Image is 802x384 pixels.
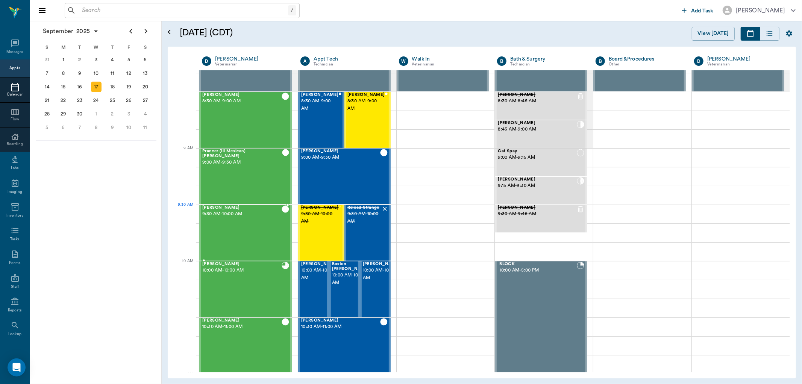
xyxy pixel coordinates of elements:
[301,318,380,323] span: [PERSON_NAME]
[498,210,577,218] span: 9:30 AM - 9:45 AM
[332,272,370,287] span: 10:00 AM - 10:30 AM
[301,210,339,225] span: 9:30 AM - 10:00 AM
[58,68,68,79] div: Monday, September 8, 2025
[329,261,360,317] div: CHECKED_OUT, 10:00 AM - 10:30 AM
[42,68,52,79] div: Sunday, September 7, 2025
[124,122,134,133] div: Friday, October 10, 2025
[298,92,344,148] div: CHECKED_OUT, 8:30 AM - 9:00 AM
[42,82,52,92] div: Sunday, September 14, 2025
[202,267,282,274] span: 10:00 AM - 10:30 AM
[495,148,587,176] div: NOT_CONFIRMED, 9:00 AM - 9:15 AM
[498,154,577,161] span: 9:00 AM - 9:15 AM
[736,6,785,15] div: [PERSON_NAME]
[412,61,486,68] div: Veterinarian
[55,42,72,53] div: M
[91,95,102,106] div: Wednesday, September 24, 2025
[174,257,193,276] div: 10 AM
[8,358,26,376] div: Open Intercom Messenger
[8,331,21,337] div: Lookup
[301,323,380,331] span: 10:30 AM - 11:00 AM
[180,27,377,39] h5: [DATE] (CDT)
[42,122,52,133] div: Sunday, October 5, 2025
[9,260,20,266] div: Forms
[140,122,150,133] div: Saturday, October 11, 2025
[140,95,150,106] div: Saturday, September 27, 2025
[360,261,391,317] div: CHECKED_OUT, 10:00 AM - 10:30 AM
[202,93,282,97] span: [PERSON_NAME]
[39,24,103,39] button: September2025
[679,3,717,17] button: Add Task
[298,261,329,317] div: CHECKED_OUT, 10:00 AM - 10:30 AM
[215,55,289,63] a: [PERSON_NAME]
[347,210,381,225] span: 9:30 AM - 10:00 AM
[694,56,703,66] div: D
[347,97,385,112] span: 8:30 AM - 9:00 AM
[498,182,577,190] span: 9:15 AM - 9:30 AM
[363,267,400,282] span: 10:00 AM - 10:30 AM
[498,93,577,97] span: [PERSON_NAME]
[498,121,577,126] span: [PERSON_NAME]
[301,262,339,267] span: [PERSON_NAME]
[107,109,118,119] div: Thursday, October 2, 2025
[202,56,211,66] div: D
[298,205,344,261] div: NO_SHOW, 9:30 AM - 10:00 AM
[74,122,85,133] div: Tuesday, October 7, 2025
[91,109,102,119] div: Wednesday, October 1, 2025
[8,189,22,195] div: Imaging
[137,42,153,53] div: S
[498,97,577,105] span: 8:30 AM - 8:45 AM
[140,82,150,92] div: Saturday, September 20, 2025
[495,176,587,205] div: CHECKED_IN, 9:15 AM - 9:30 AM
[35,3,50,18] button: Close drawer
[42,109,52,119] div: Sunday, September 28, 2025
[124,82,134,92] div: Friday, September 19, 2025
[42,55,52,65] div: Sunday, August 31, 2025
[301,149,380,154] span: [PERSON_NAME]
[609,55,683,63] a: Board &Procedures
[596,56,605,66] div: B
[692,27,735,41] button: View [DATE]
[58,109,68,119] div: Monday, September 29, 2025
[11,165,19,171] div: Labs
[344,205,391,261] div: NO_SHOW, 9:30 AM - 10:00 AM
[288,5,296,15] div: /
[140,109,150,119] div: Saturday, October 4, 2025
[124,95,134,106] div: Friday, September 26, 2025
[510,61,584,68] div: Technician
[88,42,105,53] div: W
[202,159,282,166] span: 9:00 AM - 9:30 AM
[347,205,381,210] span: Reload Strange
[91,122,102,133] div: Wednesday, October 8, 2025
[42,95,52,106] div: Sunday, September 21, 2025
[332,262,370,272] span: Boston [PERSON_NAME]
[344,92,391,148] div: CHECKED_OUT, 8:30 AM - 9:00 AM
[79,5,288,16] input: Search
[301,97,339,112] span: 8:30 AM - 9:00 AM
[74,55,85,65] div: Tuesday, September 2, 2025
[124,109,134,119] div: Friday, October 3, 2025
[301,93,339,97] span: [PERSON_NAME]
[707,61,781,68] div: Veterinarian
[123,24,138,39] button: Previous page
[707,55,781,63] a: [PERSON_NAME]
[498,205,577,210] span: [PERSON_NAME]
[495,205,587,233] div: CANCELED, 9:30 AM - 9:45 AM
[75,26,91,36] span: 2025
[498,126,577,133] span: 8:45 AM - 9:00 AM
[58,55,68,65] div: Monday, September 1, 2025
[498,149,577,154] span: Cat Spay
[498,177,577,182] span: [PERSON_NAME]
[138,24,153,39] button: Next page
[140,55,150,65] div: Saturday, September 6, 2025
[91,82,102,92] div: Today, Wednesday, September 17, 2025
[6,213,23,219] div: Inventory
[314,61,388,68] div: Technician
[107,95,118,106] div: Thursday, September 25, 2025
[91,68,102,79] div: Wednesday, September 10, 2025
[174,144,193,163] div: 9 AM
[199,261,292,317] div: READY_TO_CHECKOUT, 10:00 AM - 10:30 AM
[140,68,150,79] div: Saturday, September 13, 2025
[202,205,282,210] span: [PERSON_NAME]
[412,55,486,63] div: Walk In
